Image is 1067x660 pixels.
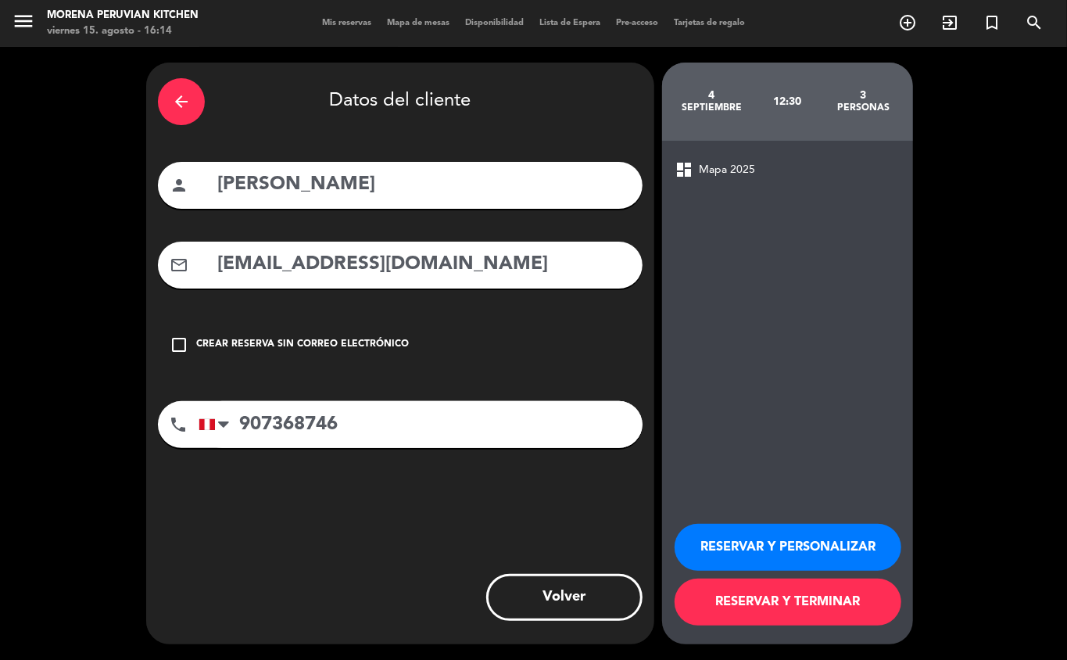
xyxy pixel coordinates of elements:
i: phone [169,415,188,434]
div: viernes 15. agosto - 16:14 [47,23,199,39]
div: septiembre [674,102,750,114]
span: Mapa de mesas [379,19,457,27]
i: person [170,176,188,195]
div: Datos del cliente [158,74,643,129]
div: 12:30 [750,74,825,129]
div: personas [825,102,901,114]
div: 4 [674,89,750,102]
span: Mapa 2025 [699,161,755,179]
span: dashboard [675,160,693,179]
i: exit_to_app [940,13,959,32]
span: Pre-acceso [608,19,666,27]
span: Disponibilidad [457,19,532,27]
div: Peru (Perú): +51 [199,402,235,447]
button: RESERVAR Y TERMINAR [675,579,901,626]
button: menu [12,9,35,38]
input: Número de teléfono... [199,401,643,448]
div: Crear reserva sin correo electrónico [196,337,409,353]
span: Lista de Espera [532,19,608,27]
input: Nombre del cliente [216,169,631,201]
i: add_circle_outline [898,13,917,32]
div: 3 [825,89,901,102]
i: menu [12,9,35,33]
input: Email del cliente [216,249,631,281]
i: check_box_outline_blank [170,335,188,354]
i: turned_in_not [983,13,1001,32]
i: search [1025,13,1044,32]
button: Volver [486,574,643,621]
button: RESERVAR Y PERSONALIZAR [675,524,901,571]
div: Morena Peruvian Kitchen [47,8,199,23]
i: mail_outline [170,256,188,274]
i: arrow_back [172,92,191,111]
span: Mis reservas [314,19,379,27]
span: Tarjetas de regalo [666,19,753,27]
